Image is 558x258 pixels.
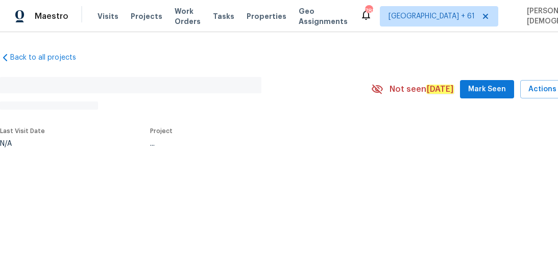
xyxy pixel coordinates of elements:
span: Mark Seen [468,83,506,96]
span: [GEOGRAPHIC_DATA] + 61 [389,11,475,21]
span: Tasks [213,13,234,20]
span: Properties [247,11,286,21]
span: Maestro [35,11,68,21]
span: Visits [98,11,118,21]
span: Project [150,128,173,134]
div: 782 [365,6,372,16]
em: [DATE] [426,85,454,94]
span: Not seen [390,84,454,94]
span: Work Orders [175,6,201,27]
span: Projects [131,11,162,21]
span: Geo Assignments [299,6,348,27]
button: Mark Seen [460,80,514,99]
div: ... [150,140,346,147]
